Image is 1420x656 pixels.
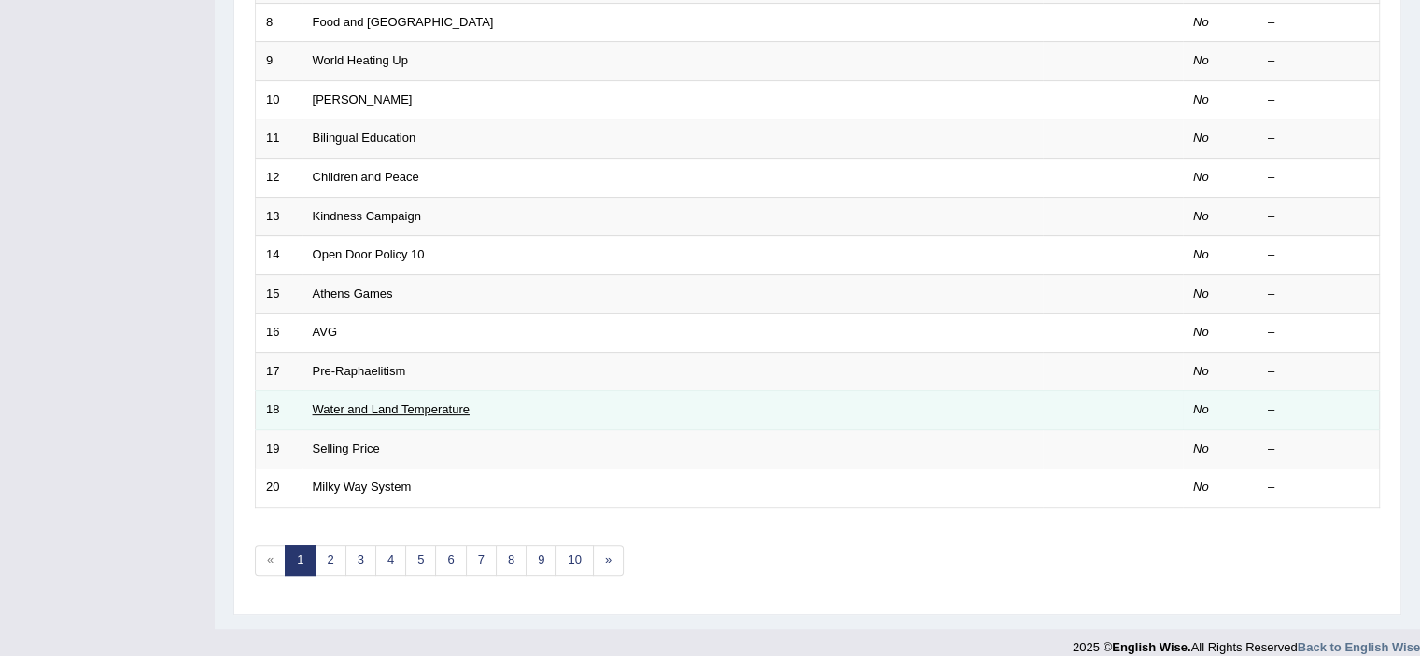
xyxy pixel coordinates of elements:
[313,92,413,106] a: [PERSON_NAME]
[1193,402,1209,416] em: No
[1193,480,1209,494] em: No
[313,364,406,378] a: Pre-Raphaelitism
[256,158,302,197] td: 12
[313,170,419,184] a: Children and Peace
[375,545,406,576] a: 4
[313,131,416,145] a: Bilingual Education
[255,545,286,576] span: «
[1193,364,1209,378] em: No
[256,197,302,236] td: 13
[313,286,393,300] a: Athens Games
[1268,169,1369,187] div: –
[1073,629,1420,656] div: 2025 © All Rights Reserved
[1193,286,1209,300] em: No
[555,545,593,576] a: 10
[313,53,408,67] a: World Heating Up
[1268,440,1369,458] div: –
[1268,286,1369,303] div: –
[256,314,302,353] td: 16
[435,545,466,576] a: 6
[1193,170,1209,184] em: No
[256,352,302,391] td: 17
[285,545,316,576] a: 1
[1268,363,1369,381] div: –
[256,468,302,508] td: 20
[1193,53,1209,67] em: No
[256,391,302,430] td: 18
[1298,640,1420,654] a: Back to English Wise
[1193,441,1209,455] em: No
[496,545,527,576] a: 8
[313,209,421,223] a: Kindness Campaign
[315,545,345,576] a: 2
[526,545,556,576] a: 9
[1268,52,1369,70] div: –
[313,325,338,339] a: AVG
[313,402,470,416] a: Water and Land Temperature
[256,429,302,468] td: 19
[256,274,302,314] td: 15
[1268,14,1369,32] div: –
[256,236,302,275] td: 14
[313,15,494,29] a: Food and [GEOGRAPHIC_DATA]
[1268,401,1369,419] div: –
[1268,246,1369,264] div: –
[1268,479,1369,496] div: –
[1193,131,1209,145] em: No
[1268,208,1369,226] div: –
[1193,325,1209,339] em: No
[1268,91,1369,109] div: –
[1193,247,1209,261] em: No
[256,119,302,159] td: 11
[256,80,302,119] td: 10
[256,42,302,81] td: 9
[313,247,425,261] a: Open Door Policy 10
[405,545,436,576] a: 5
[1193,209,1209,223] em: No
[256,3,302,42] td: 8
[1193,92,1209,106] em: No
[1112,640,1190,654] strong: English Wise.
[466,545,497,576] a: 7
[1268,130,1369,147] div: –
[1193,15,1209,29] em: No
[313,480,412,494] a: Milky Way System
[345,545,376,576] a: 3
[313,441,380,455] a: Selling Price
[593,545,624,576] a: »
[1268,324,1369,342] div: –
